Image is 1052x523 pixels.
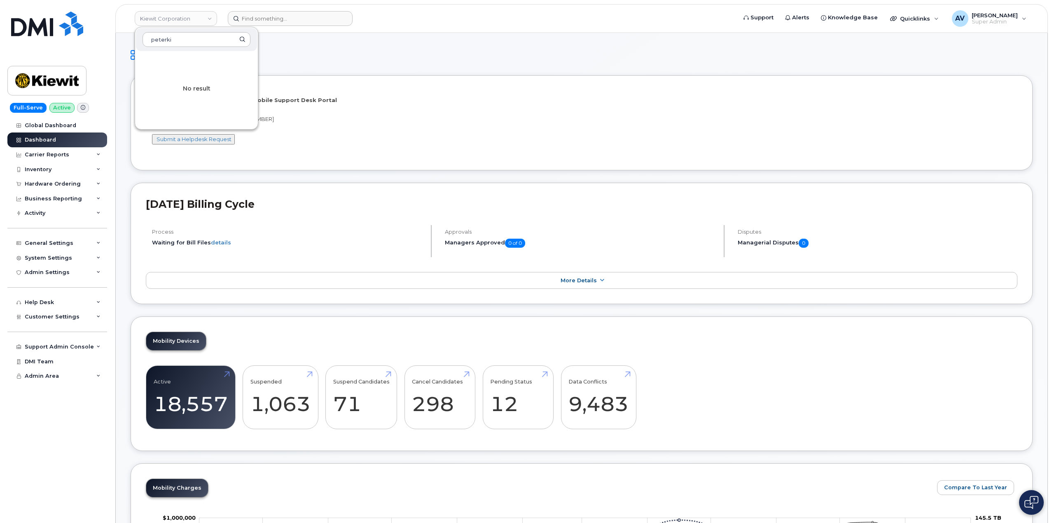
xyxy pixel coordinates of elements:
h4: Disputes [738,229,1017,235]
h5: Managers Approved [445,239,717,248]
button: Compare To Last Year [937,480,1014,495]
h5: Managerial Disputes [738,239,1017,248]
li: Waiting for Bill Files [152,239,424,246]
g: $0 [163,514,196,521]
a: Suspend Candidates 71 [333,370,390,425]
span: 0 [799,239,809,248]
a: Mobility Devices [146,332,206,350]
input: Search [143,32,250,47]
p: Welcome to the [PERSON_NAME] Mobile Support Desk Portal [152,96,1011,104]
img: Open chat [1024,496,1038,509]
a: Submit a Helpdesk Request [157,136,231,142]
p: If you need assistance, call [PHONE_NUMBER] [152,115,1011,123]
span: 0 of 0 [505,239,525,248]
a: Data Conflicts 9,483 [568,370,629,425]
a: details [211,239,231,246]
span: Compare To Last Year [944,483,1007,491]
a: Cancel Candidates 298 [412,370,468,425]
button: Submit a Helpdesk Request [152,134,235,144]
h2: [DATE] Billing Cycle [146,198,1017,210]
h1: Dashboard [131,48,1033,62]
div: No result [135,52,258,126]
h4: Process [152,229,424,235]
tspan: 145.5 TB [975,514,1001,521]
h4: Approvals [445,229,717,235]
a: Active 18,557 [154,370,228,425]
span: More Details [561,277,597,284]
a: Pending Status 12 [490,370,546,425]
a: Suspended 1,063 [250,370,311,425]
tspan: $1,000,000 [163,514,196,521]
a: Mobility Charges [146,479,208,497]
